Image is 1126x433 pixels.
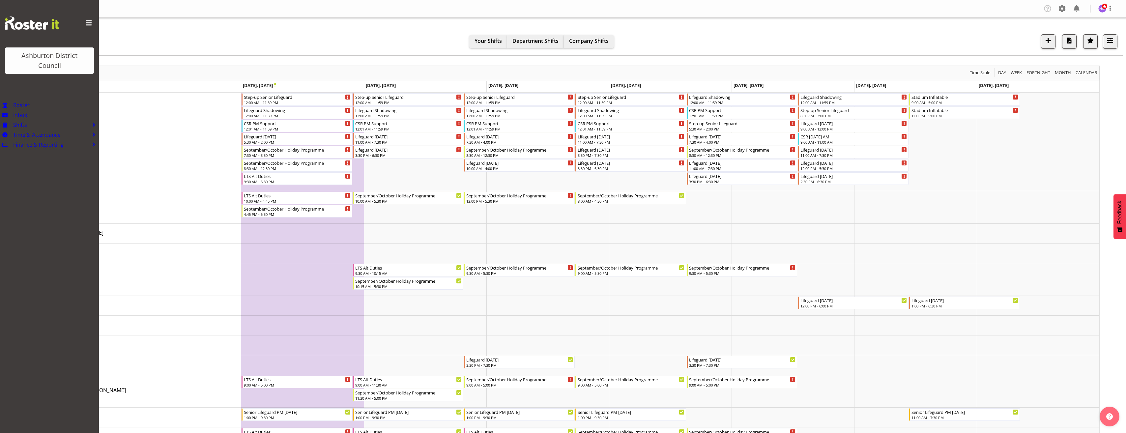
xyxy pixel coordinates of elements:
span: Time & Attendance [16,153,86,163]
a: [PERSON_NAME] [142,340,183,348]
div: 12:01 AM - 11:59 PM [323,126,430,131]
div: September/October Holiday Programme [323,205,430,212]
div: September/October Holiday Programme [768,264,875,271]
div: CSR PM Support [657,120,764,127]
div: Charlotte Bota Wilson"s event - September/October Holiday Programme Begin From Tuesday, September... [432,389,543,401]
div: CSR [DATE] AM [880,133,986,140]
div: 4:45 PM - 5:30 PM [323,212,430,217]
div: 9:00 AM - 11:30 AM [434,382,541,388]
div: Bailey Tait"s event - September/October Holiday Programme Begin From Friday, September 26, 2025 a... [766,264,877,276]
a: No Staff Member [130,138,173,146]
div: No Staff Member"s event - Step-up Senior Lifeguard Begin From Saturday, September 27, 2025 at 6:3... [877,106,988,119]
div: Stadium Inflatable [991,107,1097,113]
div: Charlotte Hydes"s event - Senior Lifeguard PM Sunday Begin From Sunday, September 28, 2025 at 11:... [988,408,1099,421]
div: 3:30 PM - 6:30 PM [434,153,541,158]
button: Company Shifts [613,35,663,48]
span: [PERSON_NAME] [142,203,183,210]
div: Lifeguard Shadowing [323,107,430,113]
div: Senior Lifeguard PM [DATE] [434,409,541,415]
span: [PERSON_NAME] [142,361,183,368]
div: 9:00 AM - 11:00 AM [880,139,986,145]
div: Charlotte Hydes"s event - Senior Lifeguard PM Thursday Begin From Thursday, September 25, 2025 at... [654,408,765,421]
div: 7:30 AM - 4:00 PM [545,139,652,145]
div: Lifeguard [DATE] [657,159,764,166]
button: Highlight an important date within the roster. [1083,34,1098,49]
button: Filter Shifts [1103,34,1117,49]
div: September/October Holiday Programme [323,146,430,153]
a: [PERSON_NAME] [142,248,183,256]
div: Step-up Senior Lifeguard [768,120,875,127]
button: Download a PDF of the roster according to the set date range. [1062,34,1077,49]
div: Bella Wilson"s event - Lifeguard Sunday Begin From Sunday, September 28, 2025 at 1:00:00 PM GMT+1... [988,297,1099,309]
span: [PERSON_NAME] [142,249,183,256]
div: September/October Holiday Programme [434,389,541,396]
div: 8:30 AM - 12:30 PM [768,153,875,158]
div: No Staff Member"s event - Lifeguard Shadowing Begin From Tuesday, September 23, 2025 at 12:00:00 ... [432,106,543,119]
div: 12:00 AM - 11:59 PM [657,113,764,118]
a: [PERSON_NAME] [142,274,183,282]
div: 11:00 AM - 7:30 PM [657,139,764,145]
div: 6:30 AM - 3:00 PM [880,113,986,118]
div: 12:00 PM - 5:30 PM [880,166,986,171]
div: 12:00 AM - 11:59 PM [323,113,430,118]
button: Timeline Month [1054,69,1072,77]
span: Month [1054,69,1072,77]
div: next period [138,66,149,80]
span: No Staff Member [130,138,173,145]
div: No Staff Member"s event - Lifeguard Friday Begin From Friday, September 26, 2025 at 3:30:00 PM GM... [766,172,877,185]
span: [PERSON_NAME] [142,321,183,328]
a: [PERSON_NAME] [PERSON_NAME] [142,386,225,394]
div: Lifeguard [DATE] [768,356,875,363]
button: Add a new shift [1041,34,1055,49]
div: 1:00 PM - 9:30 PM [323,415,430,420]
td: Bella Wilson resource [126,296,320,316]
div: September/October Holiday Programme [545,264,652,271]
div: CSR PM Support [768,107,875,113]
div: Bailey Tait"s event - September/October Holiday Programme Begin From Thursday, September 25, 2025... [654,264,765,276]
div: 8:00 AM - 4:30 PM [657,198,764,204]
div: Lifeguard [DATE] [434,133,541,140]
div: Senior Lifeguard PM [DATE] [545,409,652,415]
div: 12:00 AM - 11:59 PM [768,100,875,105]
div: Lifeguard [DATE] [657,133,764,140]
td: Bailey Tait resource [126,263,320,296]
div: Senior Lifeguard PM [DATE] [991,409,1097,415]
div: No Staff Member"s event - Step-up Senior Lifeguard Begin From Thursday, September 25, 2025 at 12:... [654,93,765,106]
td: Alex Bateman resource [126,191,320,224]
div: No Staff Member"s event - Lifeguard Saturday Begin From Saturday, September 27, 2025 at 11:00:00 ... [877,146,988,159]
span: Your Shifts [524,37,551,44]
div: No Staff Member"s event - September/October Holiday Programme Begin From Friday, September 26, 20... [766,146,877,159]
div: No Staff Member"s event - Lifeguard Friday Begin From Friday, September 26, 2025 at 7:30:00 AM GM... [766,133,877,145]
div: 3:30 PM - 7:30 PM [657,153,764,158]
a: [PERSON_NAME] [142,413,183,420]
img: help-xxl-2.png [1106,413,1113,420]
div: September/October Holiday Programme [545,146,652,153]
div: No Staff Member"s event - Lifeguard Saturday Begin From Saturday, September 27, 2025 at 9:00:00 A... [877,120,988,132]
div: Charlotte Hydes"s event - Senior Lifeguard PM Monday Begin From Monday, September 22, 2025 at 1:0... [321,408,431,421]
div: 12:00 AM - 11:59 PM [434,100,541,105]
div: 9:30 AM - 5:30 PM [323,179,430,184]
span: Fortnight [1026,69,1051,77]
div: 12:01 AM - 11:59 PM [434,126,541,131]
div: Charlotte Bota Wilson"s event - September/October Holiday Programme Begin From Friday, September ... [766,376,877,388]
span: [PERSON_NAME] [PERSON_NAME] [142,387,225,394]
div: 5:30 AM - 2:00 PM [768,126,875,131]
div: CSR PM Support [323,120,430,127]
div: 12:00 AM - 11:59 PM [657,100,764,105]
div: Bailey Tait"s event - September/October Holiday Programme Begin From Wednesday, September 24, 202... [543,264,654,276]
div: September 22 - 28, 2025 [149,66,195,80]
div: 1:00 PM - 9:30 PM [434,415,541,420]
span: Feedback [1117,201,1123,224]
div: Alex Bateman"s event - September/October Holiday Programme Begin From Tuesday, September 23, 2025... [432,192,543,204]
div: 7:30 AM - 4:00 PM [768,139,875,145]
div: Charlotte Bota Wilson"s event - September/October Holiday Programme Begin From Thursday, Septembe... [654,376,765,388]
div: No Staff Member"s event - Step-up Senior Lifeguard Begin From Monday, September 22, 2025 at 12:00... [321,93,431,106]
div: 7:30 AM - 3:30 PM [323,153,430,158]
button: Feedback - Show survey [1113,194,1126,239]
div: 9:30 AM - 10:15 AM [434,271,541,276]
button: Timeline Week [1010,69,1023,77]
h4: Roster [125,38,146,45]
div: 12:00 AM - 11:59 PM [545,113,652,118]
div: 9:00 AM - 5:00 PM [323,382,430,388]
div: No Staff Member"s event - September/October Holiday Programme Begin From Monday, September 22, 20... [321,159,431,172]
